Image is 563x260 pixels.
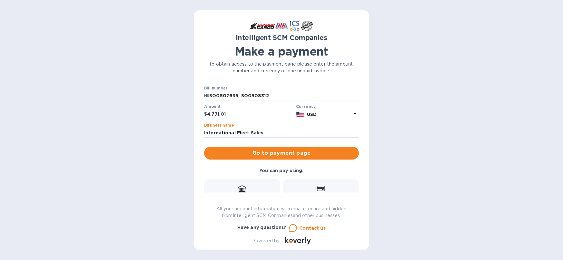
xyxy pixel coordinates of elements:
h1: Make a payment [204,45,359,58]
b: Currency [296,104,316,109]
button: Go to payment page [204,147,359,160]
img: USD [296,112,305,117]
label: Business name [204,123,234,127]
p: № [204,92,209,99]
input: Enter business name [204,128,359,138]
p: All your account information will remain secure and hidden from Intelligent SCM Companies and oth... [204,205,359,219]
input: Enter bill number [209,91,359,101]
label: Amount [204,105,221,109]
u: Contact us [300,225,326,231]
p: To obtain access to the payment page please enter the amount, number and currency of one unpaid i... [204,61,359,74]
p: $ [204,111,207,118]
span: Go to payment page [209,149,354,157]
b: You can pay using: [259,168,303,173]
p: Powered by [252,237,280,244]
b: Have any questions? [237,225,287,230]
b: Intelligent SCM Companies [236,34,327,42]
label: Bill number [204,86,227,90]
b: USD [307,112,317,117]
input: 0.00 [207,109,293,119]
